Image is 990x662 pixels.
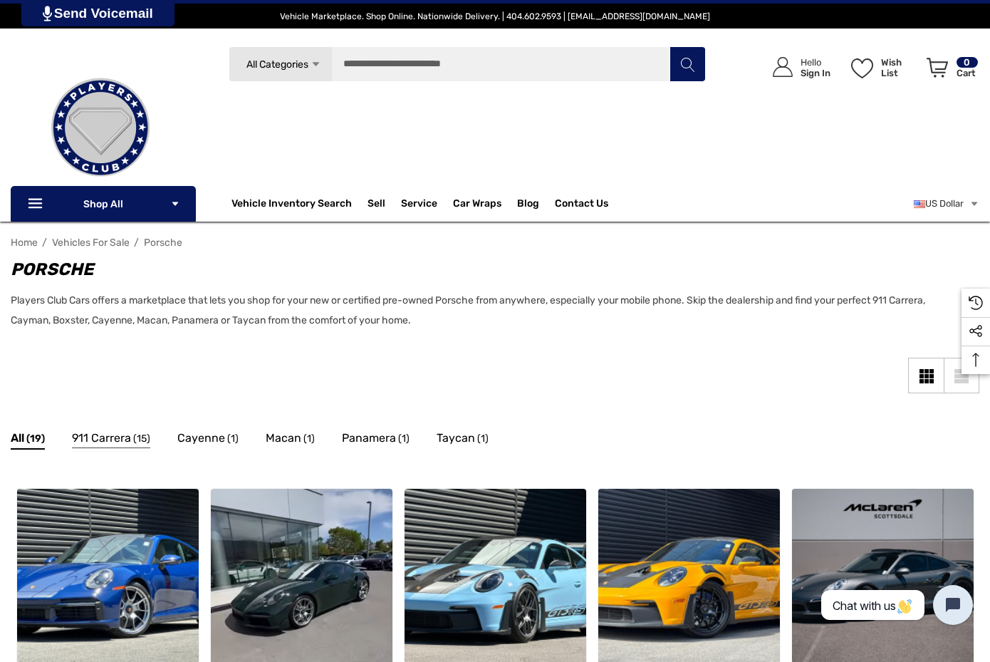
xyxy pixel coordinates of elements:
a: Sell [368,190,401,218]
h1: Porsche [11,257,965,282]
span: Panamera [342,429,396,448]
a: Button Go To Sub Category 911 Carrera [72,429,150,452]
a: USD [914,190,979,218]
span: (15) [133,430,150,448]
svg: Icon Line [26,196,48,212]
p: Sign In [801,68,830,78]
a: Service [401,197,437,213]
a: List View [944,358,979,393]
p: Hello [801,57,830,68]
a: Home [11,237,38,249]
span: Car Wraps [453,197,501,213]
span: (1) [477,430,489,448]
svg: Top [962,353,990,367]
a: Contact Us [555,197,608,213]
svg: Icon Arrow Down [311,59,321,70]
a: All Categories Icon Arrow Down Icon Arrow Up [229,46,332,82]
span: Cayenne [177,429,225,448]
a: Button Go To Sub Category Taycan [437,429,489,452]
span: All Categories [246,58,308,71]
nav: Breadcrumb [11,230,979,255]
a: Vehicle Inventory Search [231,197,352,213]
a: Grid View [908,358,944,393]
a: Button Go To Sub Category Cayenne [177,429,239,452]
svg: Review Your Cart [927,58,948,78]
a: Car Wraps [453,190,517,218]
span: (19) [26,430,45,448]
span: (1) [303,430,315,448]
a: Cart with 0 items [920,43,979,98]
a: Button Go To Sub Category Macan [266,429,315,452]
span: 911 Carrera [72,429,131,448]
a: Porsche [144,237,182,249]
svg: Icon User Account [773,57,793,77]
button: Search [669,46,705,82]
p: 0 [957,57,978,68]
span: Taycan [437,429,475,448]
svg: Wish List [851,58,873,78]
img: Players Club | Cars For Sale [29,56,172,199]
a: Sign in [756,43,838,92]
span: (1) [398,430,410,448]
a: Vehicles For Sale [52,237,130,249]
img: PjwhLS0gR2VuZXJhdG9yOiBHcmF2aXQuaW8gLS0+PHN2ZyB4bWxucz0iaHR0cDovL3d3dy53My5vcmcvMjAwMC9zdmciIHhtb... [43,6,52,21]
p: Players Club Cars offers a marketplace that lets you shop for your new or certified pre-owned Por... [11,291,965,331]
p: Wish List [881,57,919,78]
p: Cart [957,68,978,78]
svg: Social Media [969,324,983,338]
span: Macan [266,429,301,448]
span: Vehicle Marketplace. Shop Online. Nationwide Delivery. | 404.602.9593 | [EMAIL_ADDRESS][DOMAIN_NAME] [280,11,710,21]
svg: Icon Arrow Down [170,199,180,209]
a: Button Go To Sub Category Panamera [342,429,410,452]
span: All [11,429,24,448]
svg: Recently Viewed [969,296,983,310]
a: Wish List Wish List [845,43,920,92]
span: Sell [368,197,385,213]
span: (1) [227,430,239,448]
a: Blog [517,197,539,213]
p: Shop All [11,186,196,222]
